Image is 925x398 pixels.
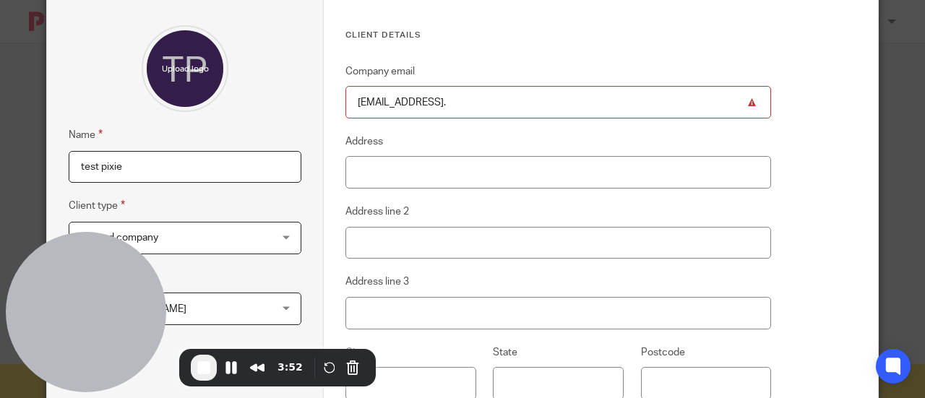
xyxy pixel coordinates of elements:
[641,345,685,360] label: Postcode
[493,345,517,360] label: State
[69,126,103,143] label: Name
[345,345,363,360] label: City
[345,204,409,219] label: Address line 2
[345,274,409,289] label: Address line 3
[345,134,383,149] label: Address
[345,30,771,41] h3: Client details
[69,197,125,214] label: Client type
[345,64,415,79] label: Company email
